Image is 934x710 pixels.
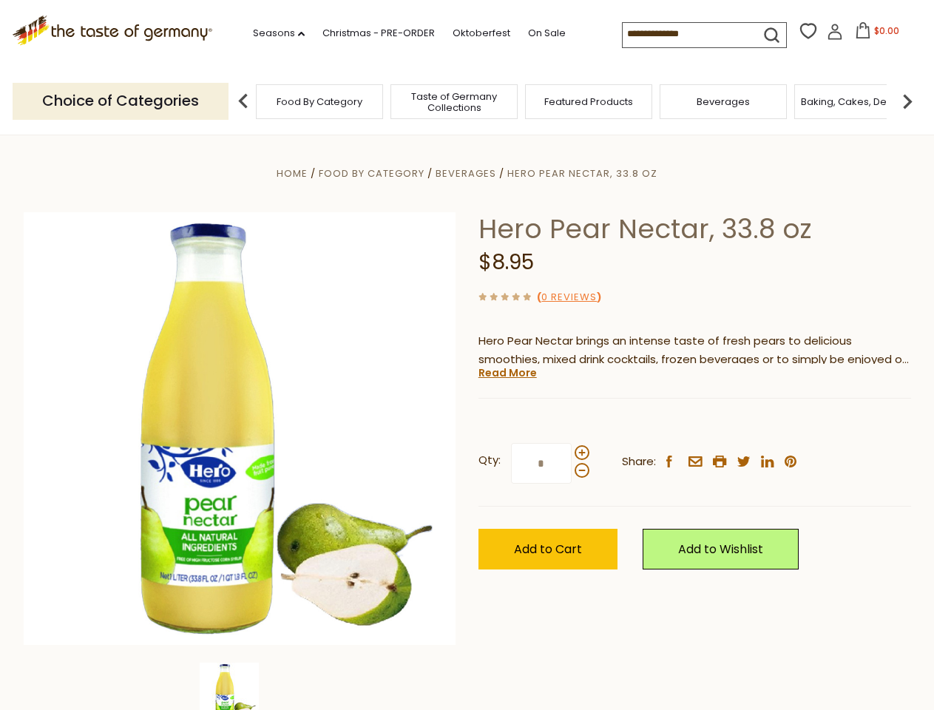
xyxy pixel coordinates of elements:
[478,451,501,470] strong: Qty:
[478,248,534,277] span: $8.95
[395,91,513,113] a: Taste of Germany Collections
[622,453,656,471] span: Share:
[643,529,799,569] a: Add to Wishlist
[544,96,633,107] a: Featured Products
[478,332,911,369] p: Hero Pear Nectar brings an intense taste of fresh pears to delicious smoothies, mixed drink cockt...
[537,290,601,304] span: ( )
[253,25,305,41] a: Seasons
[801,96,916,107] a: Baking, Cakes, Desserts
[893,87,922,116] img: next arrow
[697,96,750,107] a: Beverages
[874,24,899,37] span: $0.00
[478,212,911,246] h1: Hero Pear Nectar, 33.8 oz
[436,166,496,180] a: Beverages
[478,529,617,569] button: Add to Cart
[507,166,657,180] a: Hero Pear Nectar, 33.8 oz
[13,83,229,119] p: Choice of Categories
[511,443,572,484] input: Qty:
[528,25,566,41] a: On Sale
[322,25,435,41] a: Christmas - PRE-ORDER
[514,541,582,558] span: Add to Cart
[478,365,537,380] a: Read More
[541,290,597,305] a: 0 Reviews
[229,87,258,116] img: previous arrow
[453,25,510,41] a: Oktoberfest
[24,212,456,645] img: Hero Pear Nectar, 33.8 oz
[846,22,909,44] button: $0.00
